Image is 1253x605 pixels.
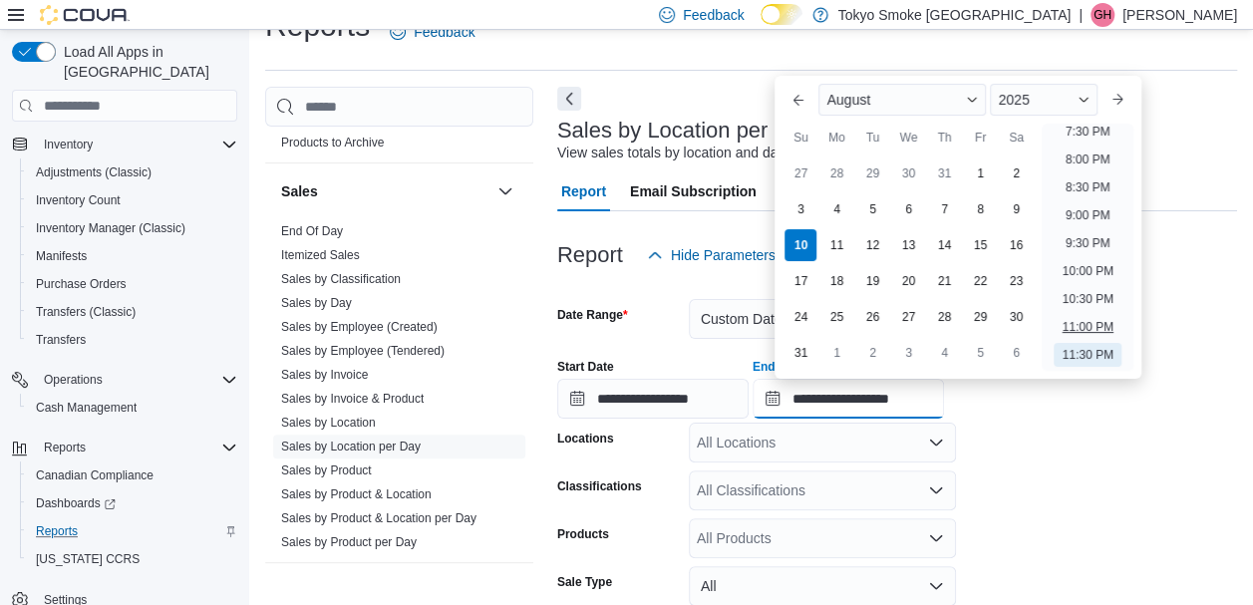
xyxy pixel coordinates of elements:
a: Cash Management [28,396,145,420]
span: Reports [36,436,237,459]
span: Sales by Product [281,462,372,478]
div: day-1 [964,157,996,189]
span: Report [561,171,606,211]
div: day-5 [964,337,996,369]
label: Products [557,526,609,542]
div: day-4 [820,193,852,225]
span: GH [1094,3,1111,27]
button: Taxes [493,579,517,603]
label: Date Range [557,307,628,323]
a: Sales by Invoice & Product [281,392,424,406]
span: Adjustments (Classic) [28,160,237,184]
a: Sales by Product & Location [281,487,432,501]
div: day-8 [964,193,996,225]
div: day-6 [892,193,924,225]
span: Inventory [36,133,237,156]
li: 8:00 PM [1058,148,1118,171]
button: Reports [4,434,245,461]
span: Canadian Compliance [36,467,154,483]
div: Geoff Hudson [1091,3,1114,27]
a: Products to Archive [281,136,384,150]
div: day-26 [856,301,888,333]
li: 10:30 PM [1054,287,1120,311]
span: Reports [28,519,237,543]
a: Sales by Location [281,416,376,430]
span: Sales by Employee (Created) [281,319,438,335]
div: day-4 [928,337,960,369]
button: Operations [4,366,245,394]
p: | [1079,3,1083,27]
div: day-28 [928,301,960,333]
a: Manifests [28,244,95,268]
div: We [892,122,924,153]
li: 8:30 PM [1058,175,1118,199]
li: 11:30 PM [1054,343,1120,367]
input: Dark Mode [761,4,802,25]
span: Sales by Product & Location per Day [281,510,476,526]
div: day-16 [1000,229,1032,261]
img: Cova [40,5,130,25]
div: day-27 [784,157,816,189]
span: Inventory [44,137,93,152]
span: Transfers (Classic) [36,304,136,320]
button: Open list of options [928,435,944,451]
button: Inventory [36,133,101,156]
a: End Of Day [281,224,343,238]
a: Sales by Location per Day [281,440,421,454]
a: Dashboards [28,491,124,515]
div: Su [784,122,816,153]
span: Dark Mode [761,25,762,26]
a: Transfers [28,328,94,352]
a: Feedback [382,12,482,52]
h3: Sales by Location per Day [557,119,813,143]
div: Button. Open the year selector. 2025 is currently selected. [990,84,1096,116]
div: day-2 [856,337,888,369]
button: Inventory [4,131,245,158]
div: Products [265,107,533,162]
div: Fr [964,122,996,153]
a: Sales by Day [281,296,352,310]
ul: Time [1042,124,1132,371]
span: Inventory Manager (Classic) [36,220,185,236]
span: Load All Apps in [GEOGRAPHIC_DATA] [56,42,237,82]
span: Feedback [683,5,744,25]
button: Reports [20,517,245,545]
label: Start Date [557,359,614,375]
a: [US_STATE] CCRS [28,547,148,571]
div: day-1 [820,337,852,369]
li: 10:00 PM [1054,259,1120,283]
div: day-28 [820,157,852,189]
span: Purchase Orders [36,276,127,292]
button: Sales [493,179,517,203]
button: Inventory Count [20,186,245,214]
div: day-10 [784,229,816,261]
input: Press the down key to enter a popover containing a calendar. Press the escape key to close the po... [753,379,944,419]
a: Transfers (Classic) [28,300,144,324]
span: Sales by Location [281,415,376,431]
button: Inventory Manager (Classic) [20,214,245,242]
div: day-2 [1000,157,1032,189]
span: Adjustments (Classic) [36,164,152,180]
a: Sales by Product [281,463,372,477]
button: Reports [36,436,94,459]
div: Sales [265,219,533,562]
span: Feedback [414,22,474,42]
button: Cash Management [20,394,245,422]
span: Dashboards [36,495,116,511]
button: Open list of options [928,530,944,546]
button: [US_STATE] CCRS [20,545,245,573]
label: End Date [753,359,804,375]
div: day-3 [892,337,924,369]
div: day-30 [1000,301,1032,333]
div: day-31 [928,157,960,189]
span: Washington CCRS [28,547,237,571]
span: Operations [36,368,237,392]
button: Custom Date [689,299,956,339]
span: 2025 [998,92,1029,108]
div: day-30 [892,157,924,189]
span: Inventory Manager (Classic) [28,216,237,240]
span: [US_STATE] CCRS [36,551,140,567]
div: View sales totals by location and day for a specified date range. [557,143,950,163]
button: Adjustments (Classic) [20,158,245,186]
li: 9:00 PM [1058,203,1118,227]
